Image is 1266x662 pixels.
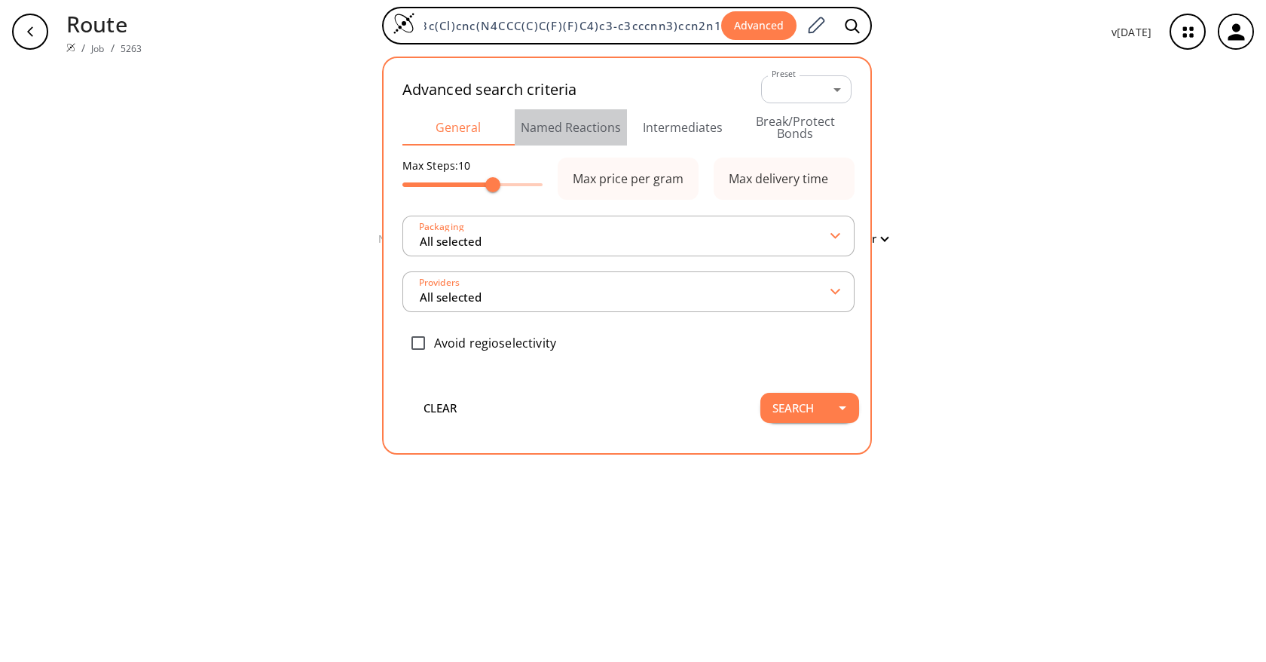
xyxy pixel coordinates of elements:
p: Max Steps: 10 [402,158,543,173]
input: Enter SMILES [415,18,721,33]
div: Max price per gram [573,173,683,185]
button: Search [760,393,826,423]
button: clear [395,393,485,423]
button: General [402,109,515,146]
a: 5263 [121,42,142,55]
li: / [111,40,115,56]
li: / [81,40,85,56]
img: Spaya logo [66,43,75,52]
button: Break/Protect Bonds [739,109,852,146]
div: Avoid regioselectivity [402,327,855,359]
div: Max delivery time [729,173,828,185]
p: Route [66,8,142,40]
h2: Advanced search criteria [402,81,577,99]
label: Providers [414,278,460,287]
img: Logo Spaya [393,12,415,35]
button: Advanced [721,11,797,41]
label: Packaging [414,222,464,231]
div: Advanced Search Tabs [402,109,852,146]
a: Job [91,42,104,55]
p: v [DATE] [1112,24,1151,40]
button: Intermediates [627,109,739,146]
button: Named Reactions [515,109,627,146]
label: Preset [772,69,796,80]
button: Filter [839,233,888,244]
p: No results [378,231,432,247]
